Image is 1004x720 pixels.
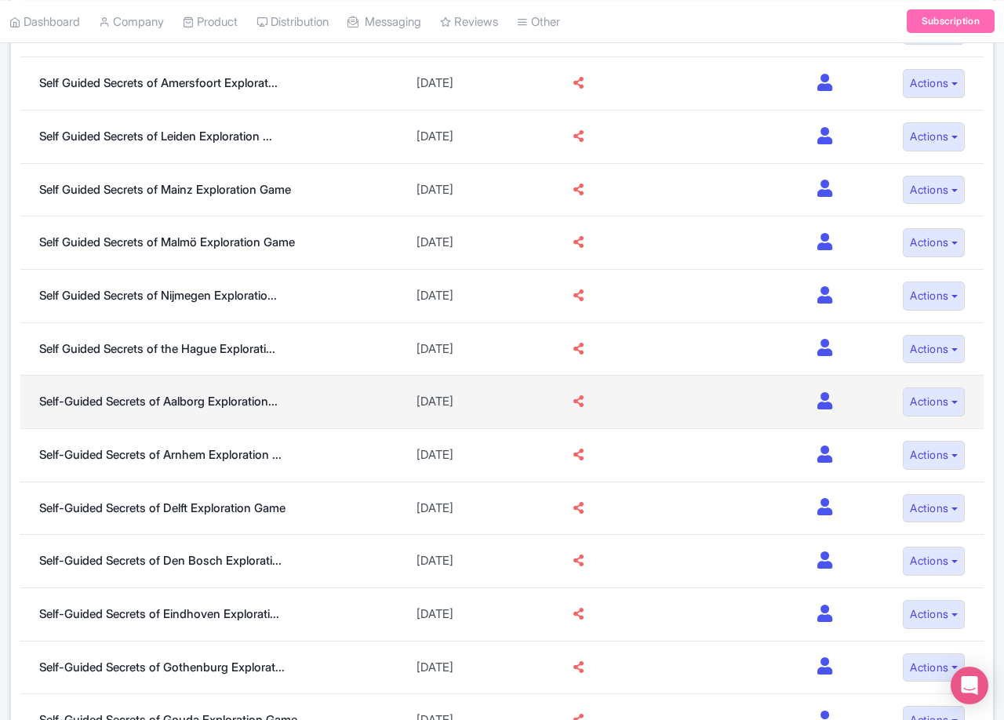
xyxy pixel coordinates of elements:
td: [DATE] [363,111,507,164]
td: [DATE] [363,587,507,641]
a: Self Guided Secrets of Nijmegen Exploratio... [39,288,277,303]
td: [DATE] [363,376,507,429]
button: Actions [903,282,965,311]
button: Actions [903,228,965,257]
a: Self-Guided Secrets of Den Bosch Explorati... [39,553,282,568]
button: Actions [903,600,965,629]
td: [DATE] [363,641,507,694]
a: Self-Guided Secrets of Eindhoven Explorati... [39,606,279,621]
button: Actions [903,387,965,416]
button: Actions [903,653,965,682]
a: Self-Guided Secrets of Aalborg Exploration... [39,394,278,409]
button: Actions [903,335,965,364]
button: Actions [903,122,965,151]
a: Self-Guided Secrets of Arnhem Exploration ... [39,447,282,462]
td: [DATE] [363,270,507,323]
td: [DATE] [363,322,507,376]
button: Actions [903,69,965,98]
a: Self Guided Secrets of Mainz Exploration Game [39,182,291,197]
button: Actions [903,441,965,470]
a: Self Guided Secrets of Malmö Exploration Game [39,235,295,249]
td: [DATE] [363,535,507,588]
a: Self Guided Secrets of Leiden Exploration ... [39,129,272,144]
button: Actions [903,176,965,205]
td: [DATE] [363,482,507,535]
a: Self-Guided Secrets of Gothenburg Explorat... [39,660,285,675]
div: Open Intercom Messenger [951,667,988,704]
a: Subscription [907,9,995,33]
td: [DATE] [363,429,507,482]
button: Actions [903,494,965,523]
a: Self Guided Secrets of Amersfoort Explorat... [39,75,278,90]
td: [DATE] [363,163,507,216]
td: [DATE] [363,57,507,111]
button: Actions [903,547,965,576]
a: Self Guided Secrets of the Hague Explorati... [39,341,275,356]
a: Self-Guided Secrets of Delft Exploration Game [39,500,286,515]
td: [DATE] [363,216,507,270]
